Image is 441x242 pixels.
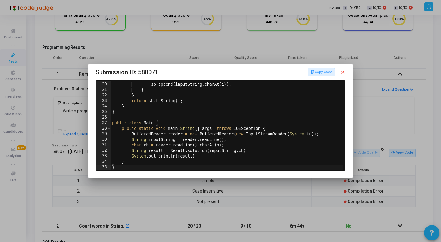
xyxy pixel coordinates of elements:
[96,126,111,131] div: 28
[96,120,111,126] div: 27
[96,115,111,120] div: 26
[308,68,335,76] button: Copy Code
[96,93,111,98] div: 22
[96,104,111,109] div: 24
[96,159,111,165] div: 34
[96,154,111,159] div: 33
[340,69,345,75] mat-icon: close
[96,142,111,148] div: 31
[96,137,111,142] div: 30
[96,148,111,154] div: 32
[96,109,111,115] div: 25
[96,131,111,137] div: 29
[96,165,111,170] div: 35
[96,82,111,87] div: 20
[96,67,158,77] span: Submission ID: 580071
[96,98,111,104] div: 23
[96,87,111,93] div: 21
